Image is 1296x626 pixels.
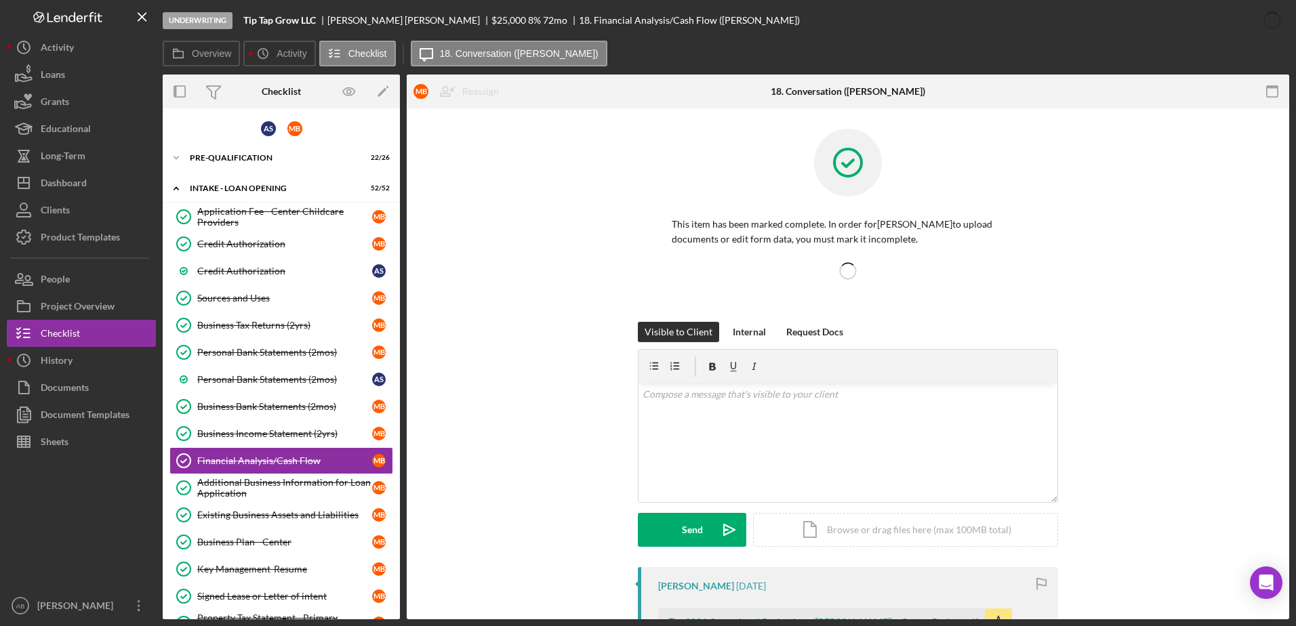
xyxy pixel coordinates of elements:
[197,591,372,602] div: Signed Lease or Letter of intent
[34,592,122,623] div: [PERSON_NAME]
[7,293,156,320] button: Project Overview
[261,121,276,136] div: A S
[287,121,302,136] div: M B
[197,564,372,575] div: Key Management-Resume
[1250,566,1282,599] div: Open Intercom Messenger
[197,374,372,385] div: Personal Bank Statements (2mos)
[163,41,240,66] button: Overview
[372,346,386,359] div: M B
[682,513,703,547] div: Send
[7,347,156,374] a: History
[197,347,372,358] div: Personal Bank Statements (2mos)
[372,237,386,251] div: M B
[771,86,925,97] div: 18. Conversation ([PERSON_NAME])
[658,581,734,591] div: [PERSON_NAME]
[7,196,156,224] button: Clients
[197,477,372,499] div: Additional Business Information for Loan Application
[7,169,156,196] button: Dashboard
[372,400,386,413] div: M B
[169,203,393,230] a: Application Fee - Center Childcare ProvidersMB
[41,374,89,404] div: Documents
[645,322,712,342] div: Visible to Client
[169,528,393,556] a: Business Plan - CenterMB
[407,78,512,105] button: MBReassign
[7,115,156,142] button: Educational
[197,428,372,439] div: Business Income Statement (2yrs)
[726,322,773,342] button: Internal
[243,41,315,66] button: Activity
[243,15,316,26] b: Tip Tap Grow LLC
[7,88,156,115] button: Grants
[169,420,393,447] a: Business Income Statement (2yrs)MB
[190,184,356,192] div: INTAKE - LOAN OPENING
[372,318,386,332] div: M B
[41,169,87,200] div: Dashboard
[41,61,65,91] div: Loans
[786,322,843,342] div: Request Docs
[41,293,115,323] div: Project Overview
[169,339,393,366] a: Personal Bank Statements (2mos)MB
[190,154,356,162] div: Pre-Qualification
[372,589,386,603] div: M B
[528,15,541,26] div: 8 %
[7,401,156,428] button: Document Templates
[411,41,607,66] button: 18. Conversation ([PERSON_NAME])
[7,320,156,347] button: Checklist
[7,428,156,455] button: Sheets
[41,88,69,119] div: Grants
[169,447,393,474] a: Financial Analysis/Cash FlowMB
[169,393,393,420] a: Business Bank Statements (2mos)MB
[41,266,70,296] div: People
[372,427,386,440] div: M B
[543,15,567,26] div: 72 mo
[348,48,387,59] label: Checklist
[41,401,129,432] div: Document Templates
[372,291,386,305] div: M B
[7,374,156,401] button: Documents
[169,583,393,610] a: Signed Lease or Letter of intentMB
[41,142,85,173] div: Long-Term
[197,293,372,304] div: Sources and Uses
[7,592,156,619] button: AB[PERSON_NAME]
[41,428,68,459] div: Sheets
[197,266,372,276] div: Credit Authorization
[7,61,156,88] button: Loans
[319,41,396,66] button: Checklist
[7,266,156,293] a: People
[197,509,372,520] div: Existing Business Assets and Liabilities
[197,401,372,412] div: Business Bank Statements (2mos)
[7,224,156,251] button: Product Templates
[7,142,156,169] button: Long-Term
[197,206,372,228] div: Application Fee - Center Childcare Providers
[169,230,393,257] a: Credit AuthorizationMB
[372,210,386,224] div: M B
[41,196,70,227] div: Clients
[163,12,232,29] div: Underwriting
[779,322,850,342] button: Request Docs
[736,581,766,591] time: 2025-10-01 15:29
[169,474,393,501] a: Additional Business Information for Loan ApplicationMB
[41,224,120,254] div: Product Templates
[7,34,156,61] a: Activity
[197,537,372,547] div: Business Plan - Center
[192,48,231,59] label: Overview
[372,481,386,495] div: M B
[365,184,390,192] div: 52 / 52
[327,15,491,26] div: [PERSON_NAME] [PERSON_NAME]
[169,501,393,528] a: Existing Business Assets and LiabilitiesMB
[372,373,386,386] div: A S
[672,217,1024,247] p: This item has been marked complete. In order for [PERSON_NAME] to upload documents or edit form d...
[169,556,393,583] a: Key Management-ResumeMB
[169,366,393,393] a: Personal Bank Statements (2mos)AS
[372,562,386,576] div: M B
[372,508,386,522] div: M B
[197,320,372,331] div: Business Tax Returns (2yrs)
